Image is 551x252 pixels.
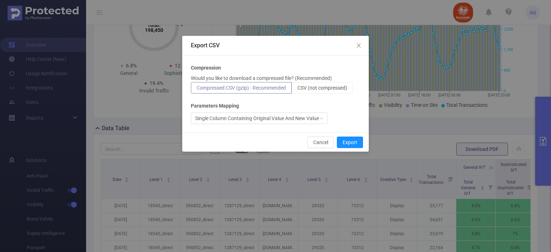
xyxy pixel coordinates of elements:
[191,102,239,110] b: Parameters Mapping
[297,85,347,91] span: CSV (not compressed)
[349,36,369,56] button: Close
[319,116,324,121] i: icon: down
[197,85,286,91] span: Compressed CSV (gzip) - Recommended
[356,43,362,48] i: icon: close
[191,75,332,82] p: Would you like to download a compressed file? (Recommended)
[195,113,319,124] div: Single Column Containing Original Value And New Value
[337,137,363,148] button: Export
[307,137,334,148] button: Cancel
[191,42,360,49] div: Export CSV
[191,64,221,72] b: Compression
